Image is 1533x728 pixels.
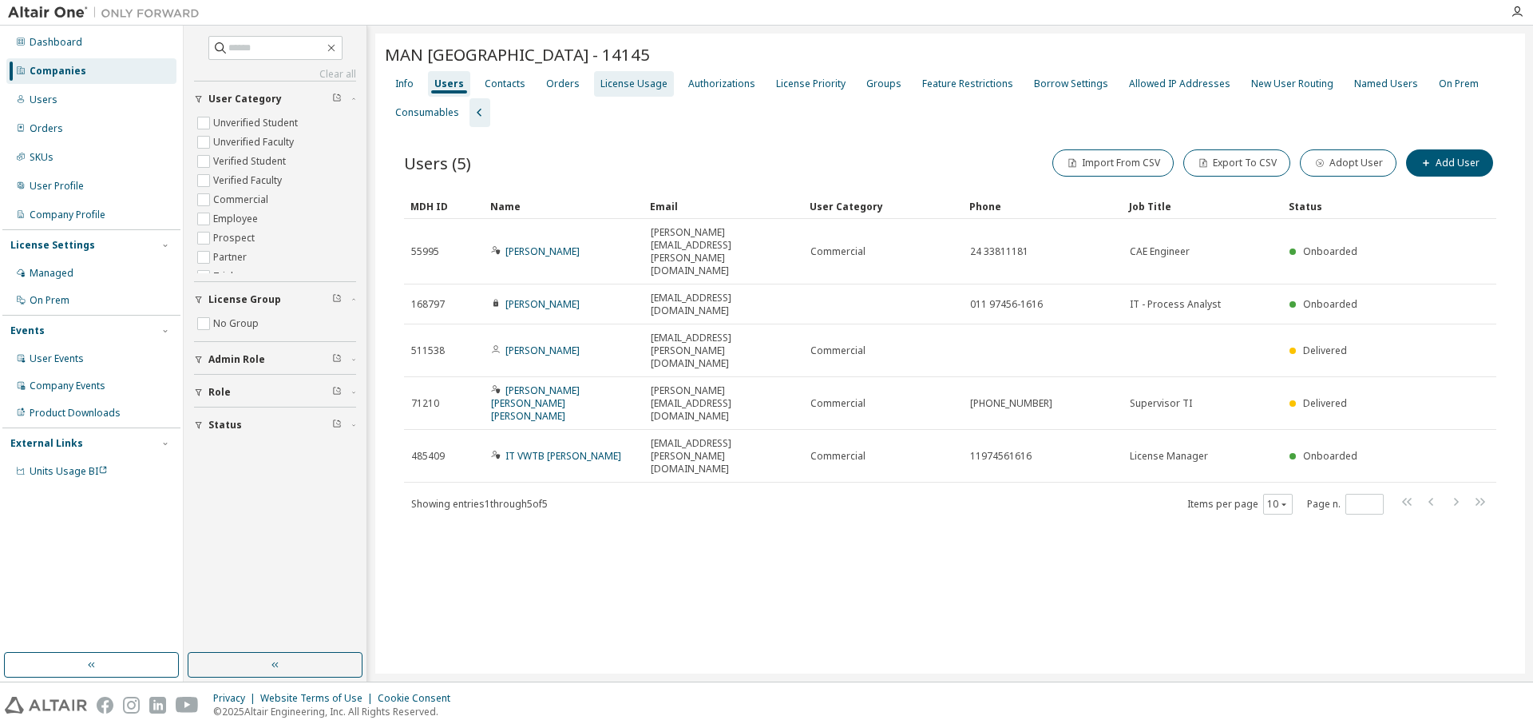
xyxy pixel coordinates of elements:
[600,78,667,90] div: License Usage
[434,78,464,90] div: Users
[208,293,281,306] span: License Group
[688,78,755,90] div: Authorizations
[213,171,285,190] label: Verified Faculty
[411,497,548,511] span: Showing entries 1 through 5 of 5
[1303,449,1357,463] span: Onboarded
[1052,149,1174,177] button: Import From CSV
[922,78,1013,90] div: Feature Restrictions
[385,43,650,66] span: MAN [GEOGRAPHIC_DATA] - 14145
[1289,193,1400,219] div: Status
[123,697,140,714] img: instagram.svg
[404,152,471,174] span: Users (5)
[213,152,289,171] label: Verified Student
[194,68,356,81] a: Clear all
[651,332,796,370] span: [EMAIL_ADDRESS][PERSON_NAME][DOMAIN_NAME]
[485,78,525,90] div: Contacts
[651,384,796,423] span: [PERSON_NAME][EMAIL_ADDRESS][DOMAIN_NAME]
[970,298,1043,311] span: 011 97456-1616
[8,5,208,21] img: Altair One
[213,133,297,152] label: Unverified Faculty
[1130,298,1221,311] span: IT - Process Analyst
[10,239,95,252] div: License Settings
[213,209,261,229] label: Employee
[1130,397,1192,410] span: Supervisor TI
[546,78,580,90] div: Orders
[1129,193,1276,219] div: Job Title
[411,344,445,357] span: 511538
[651,226,796,277] span: [PERSON_NAME][EMAIL_ADDRESS][PERSON_NAME][DOMAIN_NAME]
[378,692,460,705] div: Cookie Consent
[411,450,445,463] span: 485409
[30,294,69,307] div: On Prem
[1130,245,1190,258] span: CAE Engineer
[332,293,342,306] span: Clear filter
[30,122,63,135] div: Orders
[30,380,105,392] div: Company Events
[1439,78,1479,90] div: On Prem
[1183,149,1290,177] button: Export To CSV
[505,449,621,463] a: IT VWTB [PERSON_NAME]
[213,190,271,209] label: Commercial
[1130,450,1208,463] span: License Manager
[810,450,866,463] span: Commercial
[651,292,796,317] span: [EMAIL_ADDRESS][DOMAIN_NAME]
[395,78,414,90] div: Info
[505,245,580,258] a: [PERSON_NAME]
[332,386,342,399] span: Clear filter
[491,384,580,423] a: [PERSON_NAME] [PERSON_NAME] [PERSON_NAME]
[411,397,439,410] span: 71210
[30,464,108,478] span: Units Usage BI
[970,450,1032,463] span: 11974561616
[866,78,901,90] div: Groups
[260,692,378,705] div: Website Terms of Use
[30,180,84,193] div: User Profile
[208,419,242,432] span: Status
[10,437,83,450] div: External Links
[30,209,105,221] div: Company Profile
[213,314,262,333] label: No Group
[213,248,250,267] label: Partner
[1354,78,1418,90] div: Named Users
[213,267,236,286] label: Trial
[1307,494,1384,515] span: Page n.
[30,65,86,78] div: Companies
[1303,344,1347,357] span: Delivered
[1300,149,1396,177] button: Adopt User
[651,437,796,475] span: [EMAIL_ADDRESS][PERSON_NAME][DOMAIN_NAME]
[332,419,342,432] span: Clear filter
[1129,78,1230,90] div: Allowed IP Addresses
[1034,78,1108,90] div: Borrow Settings
[194,375,356,410] button: Role
[490,193,637,219] div: Name
[332,353,342,366] span: Clear filter
[30,407,121,420] div: Product Downloads
[208,386,231,399] span: Role
[1267,498,1289,511] button: 10
[810,397,866,410] span: Commercial
[97,697,113,714] img: facebook.svg
[213,705,460,718] p: © 2025 Altair Engineering, Inc. All Rights Reserved.
[213,692,260,705] div: Privacy
[149,697,166,714] img: linkedin.svg
[970,397,1052,410] span: [PHONE_NUMBER]
[970,245,1028,258] span: 24 33811181
[411,245,439,258] span: 55995
[810,193,957,219] div: User Category
[213,229,258,248] label: Prospect
[208,93,282,105] span: User Category
[1251,78,1333,90] div: New User Routing
[1303,245,1357,258] span: Onboarded
[30,36,82,49] div: Dashboard
[194,342,356,377] button: Admin Role
[505,344,580,357] a: [PERSON_NAME]
[213,113,301,133] label: Unverified Student
[30,352,84,365] div: User Events
[1303,297,1357,311] span: Onboarded
[176,697,199,714] img: youtube.svg
[5,697,87,714] img: altair_logo.svg
[410,193,477,219] div: MDH ID
[208,353,265,366] span: Admin Role
[1406,149,1493,177] button: Add User
[1303,396,1347,410] span: Delivered
[1187,494,1293,515] span: Items per page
